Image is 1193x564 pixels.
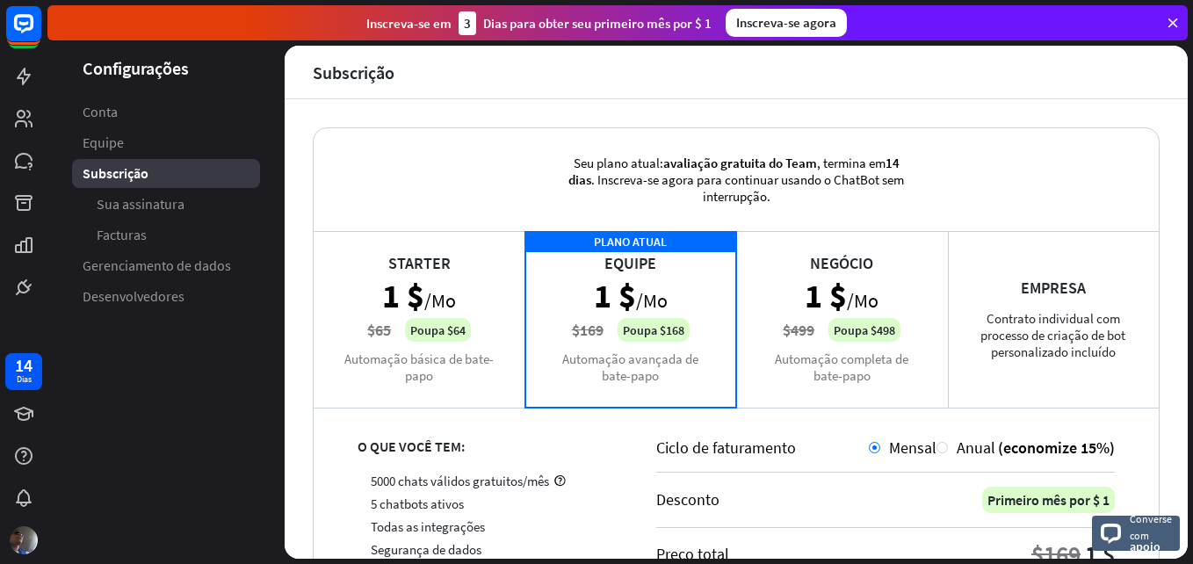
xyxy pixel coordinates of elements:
span: Desenvolvedores [83,287,184,306]
font: Inscreva-se em [366,15,452,32]
span: Conta [83,103,118,121]
span: 5 chatbots ativos [371,495,464,512]
font: Dias para obter seu primeiro mês por $ 1 [483,15,712,32]
a: 14 Dias [5,353,42,390]
font: Configurações [83,58,189,78]
div: Desconto [656,489,719,510]
a: Facturas [72,221,260,249]
span: Facturas [97,226,147,244]
div: Inscreva-se agora [726,9,847,37]
span: (economize 15%) [998,437,1115,458]
span: avaliação gratuita do Team [663,155,817,171]
div: 3 [459,11,476,35]
span: Sua assinatura [97,195,184,213]
a: Sua assinatura [72,190,260,219]
div: Primeiro mês por $ 1 [982,487,1115,513]
div: Subscrição [313,62,394,83]
a: Conta [72,98,260,127]
span: Segurança de dados [371,541,481,558]
span: apoio [1130,539,1180,554]
div: Preço total [656,544,729,564]
span: Anual [957,437,995,458]
a: Gerenciamento de dados [72,251,260,280]
button: Abra o widget de bate-papo do LiveChat [14,7,67,60]
span: Todas as integrações [371,518,485,535]
div: Dias [17,373,32,386]
a: Equipe [72,128,260,157]
div: Seu plano atual: , termina em . Inscreva-se agora para continuar usando o ChatBot sem interrupção. [547,128,925,231]
div: 14 [15,358,33,373]
div: Ciclo de faturamento [656,437,869,458]
span: Equipe [83,134,124,152]
span: Converse com [1130,510,1180,544]
span: Mensal [889,437,936,458]
a: Desenvolvedores [72,282,260,311]
span: 14 dias [568,155,900,188]
span: Gerenciamento de dados [83,257,231,275]
div: O QUE VOCÊ TEM: [358,437,612,455]
span: Subscrição [83,164,148,183]
span: 5000 chats válidos gratuitos/mês [371,473,549,489]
